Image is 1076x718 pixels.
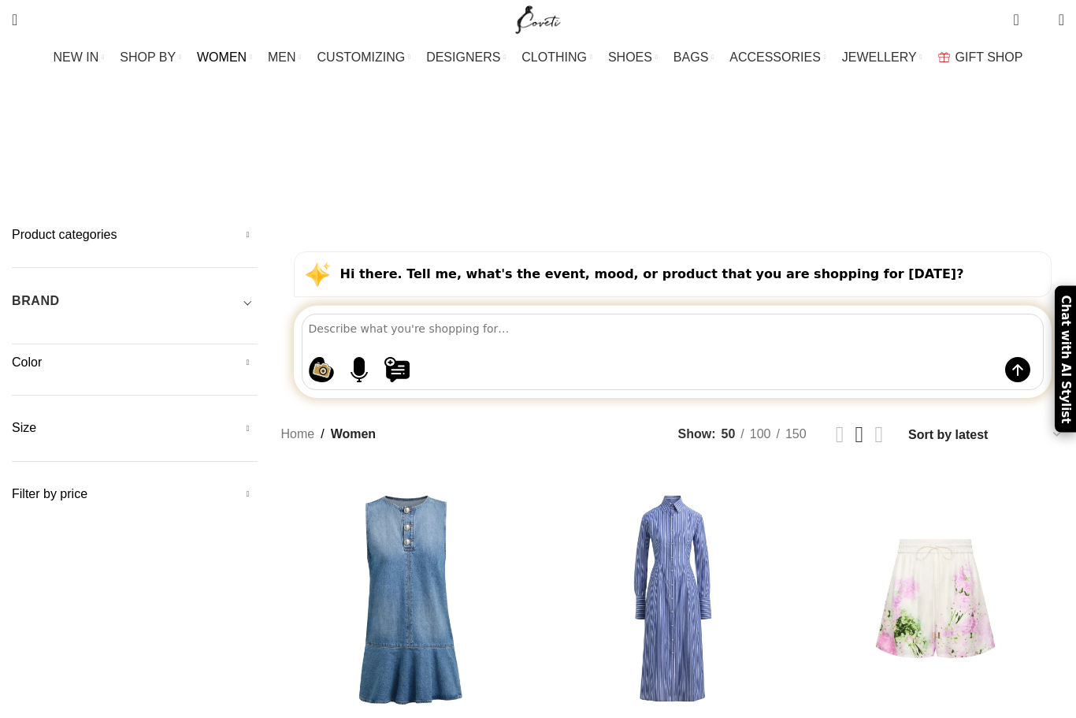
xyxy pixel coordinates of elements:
[54,50,99,65] span: NEW IN
[678,424,716,445] span: Show
[836,423,844,446] a: Grid view 2
[540,140,640,179] a: Modest fashion
[268,50,296,65] span: MEN
[608,42,658,73] a: SHOES
[874,423,883,446] a: Grid view 4
[716,424,741,445] a: 50
[223,152,303,167] span: Accessories
[317,50,406,65] span: CUSTOMIZING
[1031,4,1047,35] div: My Wishlist
[464,140,517,179] a: Jewelry
[120,50,176,65] span: SHOP BY
[4,4,25,35] a: Search
[521,42,592,73] a: CLOTHING
[12,419,258,437] h5: Size
[12,485,258,503] h5: Filter by price
[197,42,252,73] a: WOMEN
[744,424,777,445] a: 100
[729,42,826,73] a: ACCESSORIES
[663,152,791,167] span: Seasonal Selection
[1005,4,1026,35] a: 0
[281,424,315,445] a: Home
[327,140,358,179] a: Bags
[12,226,258,244] h5: Product categories
[4,42,1072,73] div: Main navigation
[938,52,950,62] img: GiftBag
[540,152,640,167] span: Modest fashion
[780,424,812,445] a: 150
[842,42,922,73] a: JEWELLERY
[120,42,181,73] a: SHOP BY
[268,42,301,73] a: MEN
[842,50,917,65] span: JEWELLERY
[729,50,821,65] span: ACCESSORIES
[317,42,411,73] a: CUSTOMIZING
[464,152,517,167] span: Jewelry
[426,42,506,73] a: DESIGNERS
[1015,8,1026,20] span: 0
[785,427,807,441] span: 150
[281,424,377,445] nav: Breadcrumb
[855,423,864,446] a: Grid view 3
[955,50,1023,65] span: GIFT SHOP
[54,42,105,73] a: NEW IN
[12,354,258,371] h5: Color
[12,292,258,320] div: Toggle filter
[750,427,771,441] span: 100
[383,140,440,179] a: Clothing
[479,91,598,132] h1: Women
[814,152,853,167] span: Shoes
[327,152,358,167] span: Bags
[814,140,853,179] a: Shoes
[197,50,247,65] span: WOMEN
[722,427,736,441] span: 50
[331,424,376,445] span: Women
[938,42,1023,73] a: GIFT SHOP
[383,152,440,167] span: Clothing
[608,50,652,65] span: SHOES
[426,50,500,65] span: DESIGNERS
[673,42,714,73] a: BAGS
[440,95,479,127] a: Go back
[12,292,60,310] h5: BRAND
[907,423,1064,446] select: Shop order
[223,140,303,179] a: Accessories
[1034,16,1046,28] span: 0
[521,50,587,65] span: CLOTHING
[673,50,708,65] span: BAGS
[663,140,791,179] a: Seasonal Selection
[512,12,565,25] a: Site logo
